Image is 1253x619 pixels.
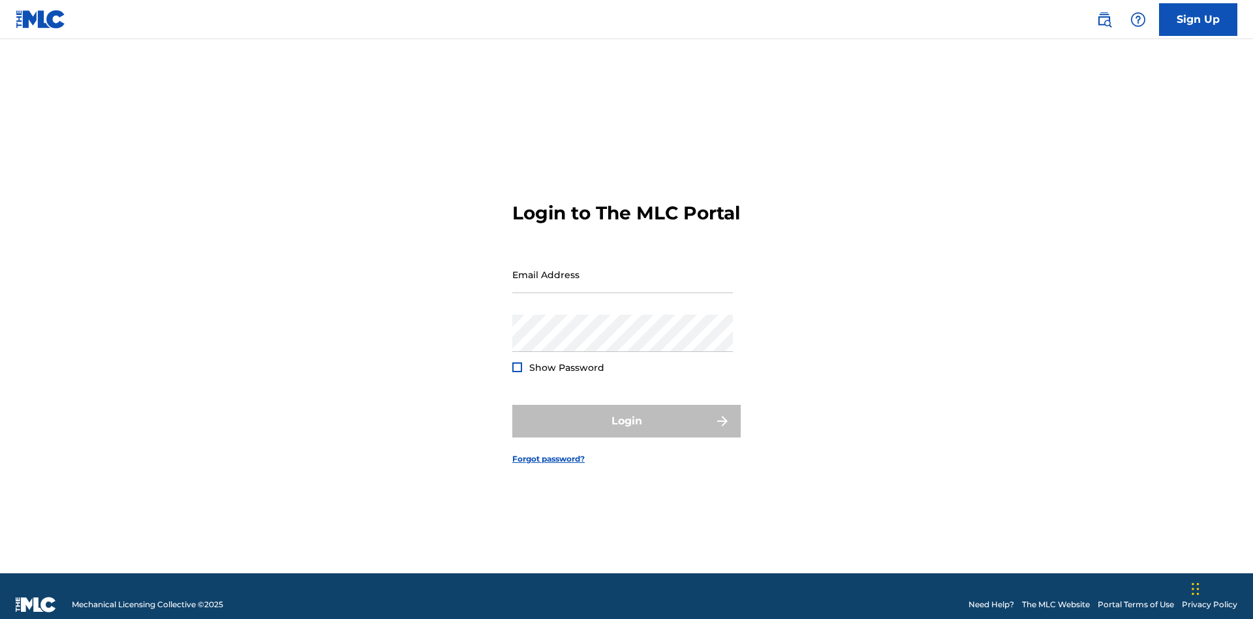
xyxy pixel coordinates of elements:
[1125,7,1151,33] div: Help
[16,10,66,29] img: MLC Logo
[72,599,223,611] span: Mechanical Licensing Collective © 2025
[512,453,585,465] a: Forgot password?
[1096,12,1112,27] img: search
[1159,3,1237,36] a: Sign Up
[968,599,1014,611] a: Need Help?
[16,597,56,612] img: logo
[1130,12,1146,27] img: help
[512,202,740,225] h3: Login to The MLC Portal
[1022,599,1090,611] a: The MLC Website
[529,362,604,373] span: Show Password
[1188,556,1253,619] iframe: Chat Widget
[1182,599,1237,611] a: Privacy Policy
[1192,569,1199,609] div: Drag
[1091,7,1117,33] a: Public Search
[1098,599,1174,611] a: Portal Terms of Use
